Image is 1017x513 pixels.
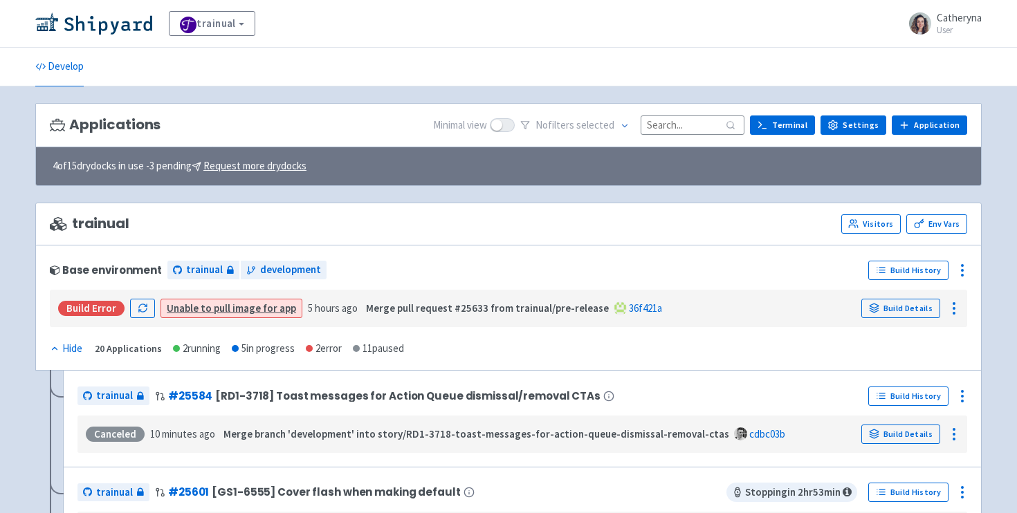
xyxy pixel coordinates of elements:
div: 11 paused [353,341,404,357]
a: trainual [77,483,149,502]
a: Build Details [861,425,940,444]
a: Visitors [841,214,901,234]
a: #25601 [168,485,209,499]
a: trainual [169,11,255,36]
div: 5 in progress [232,341,295,357]
div: Hide [50,341,82,357]
span: [GS1-6555] Cover flash when making default [212,486,460,498]
img: Shipyard logo [35,12,152,35]
button: Hide [50,341,84,357]
span: 4 of 15 drydocks in use - 3 pending [53,158,306,174]
time: 5 hours ago [308,301,358,315]
a: Build History [868,483,949,502]
div: Base environment [50,264,162,276]
span: Minimal view [433,118,487,133]
a: Application [892,115,967,135]
a: Build History [868,386,949,406]
span: [RD1-3718] Toast messages for Action Queue dismissal/removal CTAs [215,390,601,402]
a: cdbc03b [749,427,785,440]
a: trainual [167,261,239,279]
small: User [937,26,982,35]
div: Canceled [86,427,145,442]
u: Request more drydocks [203,159,306,172]
input: Search... [641,115,744,134]
a: Env Vars [906,214,967,234]
a: Unable to pull image for app [167,301,296,315]
a: Settings [821,115,886,135]
span: No filter s [535,118,614,133]
span: Stopping in 2 hr 53 min [726,483,857,502]
a: Terminal [750,115,815,135]
time: 10 minutes ago [150,427,215,440]
a: Catheryna User [901,12,982,35]
a: 36f421a [629,301,662,315]
span: Catheryna [937,11,982,24]
span: trainual [186,262,223,278]
div: 20 Applications [95,341,162,357]
span: selected [576,118,614,131]
span: development [260,262,321,278]
div: 2 running [173,341,221,357]
span: trainual [50,216,129,232]
h3: Applications [50,117,161,133]
strong: Merge branch 'development' into story/RD1-3718-toast-messages-for-action-queue-dismissal-removal-... [223,427,729,440]
a: Build History [868,261,949,280]
div: Build Error [58,301,125,316]
span: trainual [96,388,133,404]
div: 2 error [306,341,342,357]
a: trainual [77,386,149,405]
a: development [241,261,327,279]
span: trainual [96,485,133,501]
a: #25584 [168,389,212,403]
a: Develop [35,48,84,86]
strong: Merge pull request #25633 from trainual/pre-release [366,301,609,315]
a: Build Details [861,299,940,318]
